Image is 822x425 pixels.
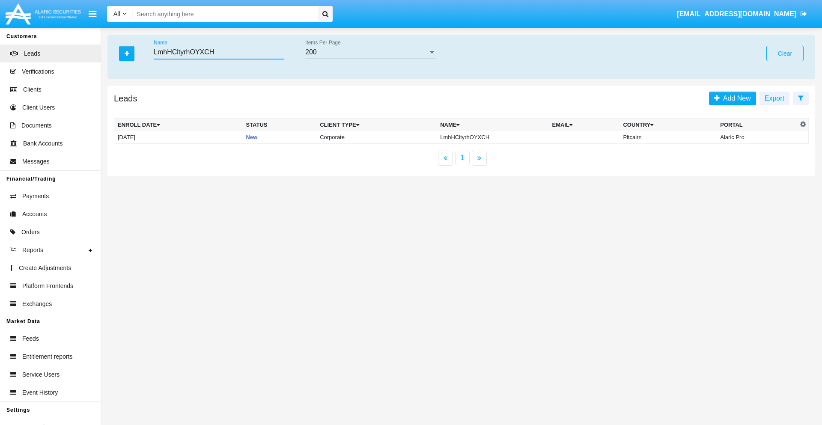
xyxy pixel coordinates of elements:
[619,119,717,131] th: Country
[437,131,548,144] td: LmhHCltyrhOYXCH
[766,46,804,61] button: Clear
[22,246,43,255] span: Reports
[22,192,49,201] span: Payments
[114,119,243,131] th: Enroll Date
[22,352,73,361] span: Entitlement reports
[22,282,73,291] span: Platform Frontends
[549,119,620,131] th: Email
[22,300,52,309] span: Exchanges
[114,95,137,102] h5: Leads
[242,131,316,144] td: New
[22,103,55,112] span: Client Users
[4,1,82,27] img: Logo image
[22,67,54,76] span: Verifications
[114,131,243,144] td: [DATE]
[673,2,811,26] a: [EMAIL_ADDRESS][DOMAIN_NAME]
[21,228,40,237] span: Orders
[19,264,71,273] span: Create Adjustments
[133,6,315,22] input: Search
[23,139,63,148] span: Bank Accounts
[717,131,798,144] td: Alaric Pro
[113,10,120,17] span: All
[22,334,39,343] span: Feeds
[242,119,316,131] th: Status
[316,119,437,131] th: Client Type
[305,48,317,56] span: 200
[709,92,756,105] a: Add New
[765,95,784,102] span: Export
[23,85,42,94] span: Clients
[316,131,437,144] td: Corporate
[107,9,133,18] a: All
[717,119,798,131] th: Portal
[24,49,40,58] span: Leads
[22,388,58,397] span: Event History
[21,121,52,130] span: Documents
[437,119,548,131] th: Name
[22,210,47,219] span: Accounts
[720,95,751,102] span: Add New
[619,131,717,144] td: Pitcairn
[107,151,815,166] nav: paginator
[677,10,796,18] span: [EMAIL_ADDRESS][DOMAIN_NAME]
[759,92,789,105] button: Export
[22,370,60,379] span: Service Users
[22,157,50,166] span: Messages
